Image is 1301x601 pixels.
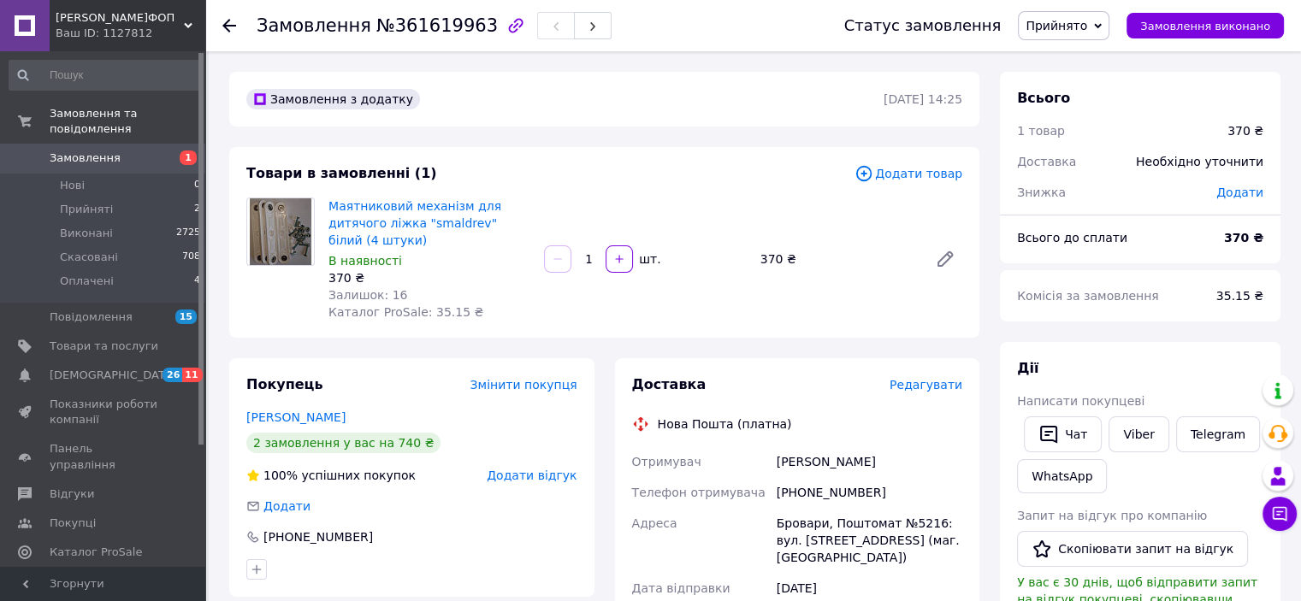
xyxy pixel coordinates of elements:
div: [PHONE_NUMBER] [773,477,966,508]
div: 370 ₴ [754,247,921,271]
div: [PERSON_NAME] [773,446,966,477]
span: Залишок: 16 [328,288,407,302]
span: Знижка [1017,186,1066,199]
a: Telegram [1176,416,1260,452]
span: Товари та послуги [50,339,158,354]
div: 370 ₴ [1227,122,1263,139]
span: Додати [263,499,310,513]
span: Доставка [632,376,707,392]
span: Дата відправки [632,581,730,595]
span: Замовлення та повідомлення [50,106,205,137]
span: 2725 [176,226,200,241]
span: 2 [194,202,200,217]
img: Маятниковий механізм для дитячого ліжка "smaldrev" білий (4 штуки) [250,198,311,265]
div: Статус замовлення [844,17,1002,34]
span: Мальченко І.П.ФОП [56,10,184,26]
div: 2 замовлення у вас на 740 ₴ [246,433,441,453]
span: Товари в замовленні (1) [246,165,437,181]
span: 1 товар [1017,124,1065,138]
button: Чат з покупцем [1263,497,1297,531]
div: успішних покупок [246,467,416,484]
span: Нові [60,178,85,193]
span: Додати відгук [487,468,577,482]
span: Редагувати [890,378,962,392]
span: В наявності [328,254,402,268]
a: Маятниковий механізм для дитячого ліжка "smaldrev" білий (4 штуки) [328,199,501,247]
input: Пошук [9,60,202,91]
span: №361619963 [376,15,498,36]
span: Замовлення [257,15,371,36]
span: Всього до сплати [1017,231,1127,245]
div: 370 ₴ [328,269,530,286]
span: 4 [194,274,200,289]
span: Додати товар [855,164,962,183]
b: 370 ₴ [1224,231,1263,245]
button: Чат [1024,416,1102,452]
span: Телефон отримувача [632,486,766,499]
div: Необхідно уточнити [1126,143,1274,180]
span: Змінити покупця [470,378,577,392]
span: 0 [194,178,200,193]
span: Отримувач [632,455,701,468]
span: 26 [163,368,182,382]
span: Показники роботи компанії [50,397,158,427]
span: [DEMOGRAPHIC_DATA] [50,368,176,383]
span: Комісія за замовлення [1017,289,1159,303]
span: Дії [1017,360,1038,376]
span: Виконані [60,226,113,241]
span: 15 [175,309,197,324]
div: Замовлення з додатку [246,89,420,109]
span: Замовлення [50,150,121,166]
span: 1 [180,150,197,165]
span: Всього [1017,90,1070,106]
span: Запит на відгук про компанію [1017,509,1207,522]
div: Повернутися назад [222,17,236,34]
a: Viber [1109,416,1168,452]
div: шт. [635,250,662,268]
span: Скасовані [60,250,118,265]
div: Ваш ID: 1127812 [56,26,205,41]
span: Покупці [50,516,96,531]
div: [PHONE_NUMBER] [262,528,375,545]
span: 708 [182,250,200,265]
span: Прийнято [1026,19,1087,32]
a: Редагувати [928,242,962,276]
a: WhatsApp [1017,459,1107,493]
button: Замовлення виконано [1127,13,1284,38]
span: Додати [1216,186,1263,199]
span: Повідомлення [50,309,133,325]
span: 11 [182,368,202,382]
span: Замовлення виконано [1140,20,1270,32]
span: Відгуки [50,486,94,502]
span: Каталог ProSale: 35.15 ₴ [328,305,483,319]
span: Оплачені [60,274,114,289]
span: Прийняті [60,202,113,217]
button: Скопіювати запит на відгук [1017,531,1248,567]
span: 100% [263,468,298,482]
div: Бровари, Поштомат №5216: вул. [STREET_ADDRESS] (маг. [GEOGRAPHIC_DATA]) [773,508,966,573]
span: Каталог ProSale [50,545,142,560]
span: Адреса [632,516,677,530]
div: Нова Пошта (платна) [653,415,796,433]
span: Написати покупцеві [1017,394,1144,408]
span: 35.15 ₴ [1216,289,1263,303]
span: Доставка [1017,155,1076,168]
span: Покупець [246,376,323,392]
span: Панель управління [50,441,158,472]
time: [DATE] 14:25 [884,92,962,106]
a: [PERSON_NAME] [246,410,346,424]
